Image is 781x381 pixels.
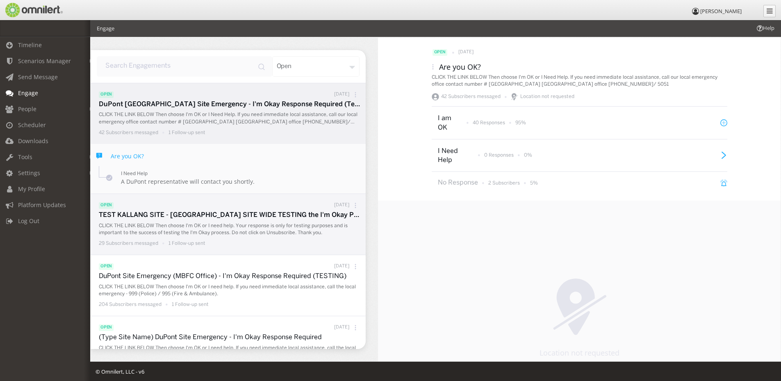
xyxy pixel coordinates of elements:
p: I am OK [438,114,461,133]
p: DuPont Site Emergency (MBFC Office) - I'm Okay Response Required (TESTING) [99,272,362,281]
span: open [99,324,114,331]
span: Tools [18,153,32,161]
span: Downloads [18,137,48,145]
p: 2 Subscribers [488,180,520,187]
p: No Response [438,178,478,188]
p: DuPont [GEOGRAPHIC_DATA] Site Emergency - I'm Okay Response Required (Test Run) [99,100,362,110]
p: I Need Help [438,147,472,166]
span: My Profile [18,185,45,193]
p: 0% [524,152,532,159]
p: 1 Follow-up sent [168,240,205,247]
span: Log Out [18,217,39,225]
p: Location not requested [520,93,574,100]
p: 1 Follow-up sent [172,301,209,308]
span: open [99,263,114,270]
span: Help [756,24,774,32]
p: 95% [515,119,526,126]
p: 29 Subscribers messaged [99,240,158,247]
p: CLICK THE LINK BELOW Then choose I'm OK or I Need Help. If you need immediate local assistance, c... [99,111,362,125]
p: [DATE] [334,324,349,331]
p: [DATE] [334,202,349,209]
span: Platform Updates [18,201,66,209]
p: 5% [530,180,538,187]
h3: Are you OK? [439,62,481,72]
div: CLICK THE LINK BELOW Then choose I'm OK or I Need Help. If you need immediate local assistance, c... [432,74,727,88]
span: open [99,91,114,98]
span: open [433,49,447,56]
p: [DATE] [458,49,474,56]
p: 1 Follow-up sent [168,129,205,136]
span: Help [18,6,35,13]
span: Engage [18,89,38,97]
div: open [272,56,360,77]
p: 0 Responses [484,152,514,159]
p: 204 Subscribers messaged [99,301,162,308]
span: Settings [18,169,40,177]
span: Scheduler [18,121,46,129]
p: CLICK THE LINK BELOW Then choose I'm OK or I need help. If you need immediate local assistance, c... [99,344,362,358]
p: I Need Help [121,170,255,178]
p: 40 Responses [473,119,505,126]
img: Omnilert [4,3,63,17]
p: 42 Subscribers messaged [441,93,501,100]
span: © Omnilert, LLC - v6 [96,368,144,375]
span: Scenarios Manager [18,57,71,65]
li: Engage [97,25,114,32]
p: 42 Subscribers messaged [99,129,158,136]
h3: Location not requested [540,348,619,358]
span: Send Message [18,73,58,81]
span: open [99,202,114,209]
p: CLICK THE LINK BELOW Then choose I'm OK or I need help. Your response is only for testing purpose... [99,222,362,236]
span: [PERSON_NAME] [700,7,742,15]
p: CLICK THE LINK BELOW Then choose I'm OK or I need help. If you need immediate local assistance, c... [99,283,362,297]
p: TEST KALLANG SITE - [GEOGRAPHIC_DATA] SITE WIDE TESTING the I'm Okay Process - Your Response is n... [99,211,362,220]
input: input [97,56,272,77]
h4: Are you OK? [111,152,144,160]
h4: A DuPont representative will contact you shortly. [121,178,255,185]
a: Collapse Menu [763,5,776,17]
span: Timeline [18,41,42,49]
p: (Type Site Name) DuPont Site Emergency - I'm Okay Response Required [99,333,362,342]
p: [DATE] [334,263,349,270]
p: [DATE] [334,91,349,98]
span: People [18,105,36,113]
